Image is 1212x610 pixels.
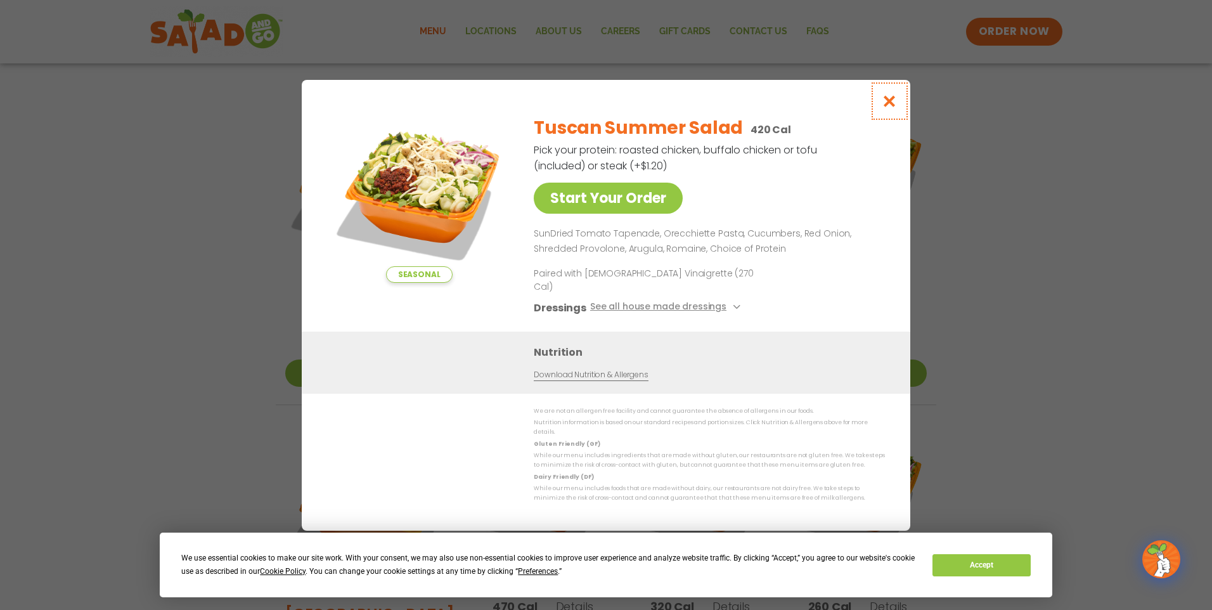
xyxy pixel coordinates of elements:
p: We are not an allergen free facility and cannot guarantee the absence of allergens in our foods. [534,406,885,416]
a: Start Your Order [534,183,683,214]
a: Download Nutrition & Allergens [534,368,648,380]
p: While our menu includes ingredients that are made without gluten, our restaurants are not gluten ... [534,451,885,470]
span: Preferences [518,567,558,576]
img: Featured product photo for Tuscan Summer Salad [330,105,508,283]
div: We use essential cookies to make our site work. With your consent, we may also use non-essential ... [181,552,917,578]
h3: Nutrition [534,344,891,360]
strong: Dairy Friendly (DF) [534,472,593,480]
p: Pick your protein: roasted chicken, buffalo chicken or tofu (included) or steak (+$1.20) [534,142,819,174]
h3: Dressings [534,299,586,315]
span: Seasonal [386,266,453,283]
p: Nutrition information is based on our standard recipes and portion sizes. Click Nutrition & Aller... [534,418,885,438]
p: While our menu includes foods that are made without dairy, our restaurants are not dairy free. We... [534,484,885,503]
h2: Tuscan Summer Salad [534,115,743,141]
span: Cookie Policy [260,567,306,576]
button: Close modal [869,80,910,122]
p: Paired with [DEMOGRAPHIC_DATA] Vinaigrette (270 Cal) [534,266,768,293]
strong: Gluten Friendly (GF) [534,439,600,447]
button: Accept [932,554,1030,576]
button: See all house made dressings [590,299,744,315]
img: wpChatIcon [1144,542,1179,577]
p: SunDried Tomato Tapenade, Orecchiette Pasta, Cucumbers, Red Onion, Shredded Provolone, Arugula, R... [534,226,880,257]
p: 420 Cal [751,122,791,138]
div: Cookie Consent Prompt [160,533,1052,597]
